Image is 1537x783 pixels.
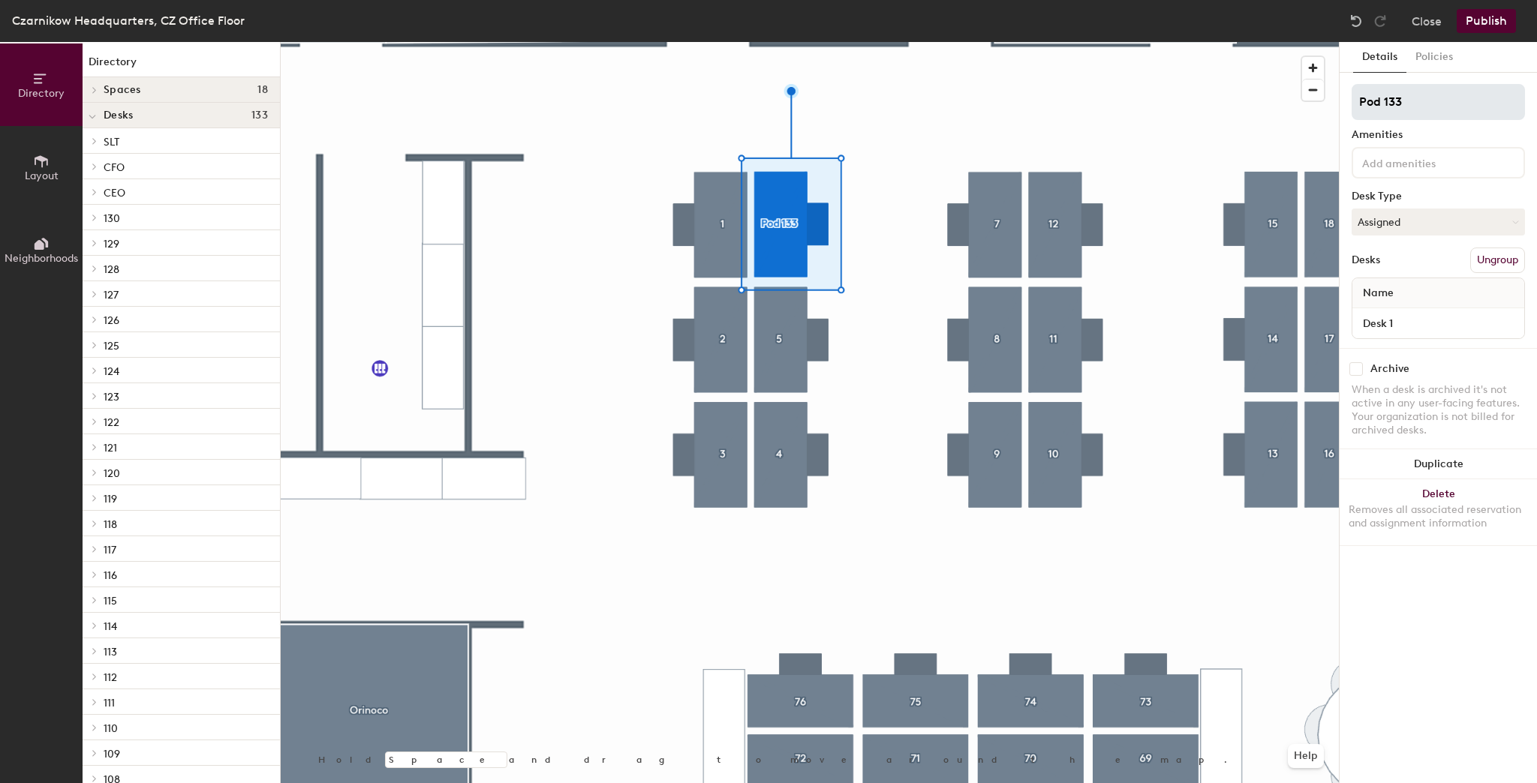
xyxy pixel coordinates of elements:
[104,314,119,327] span: 126
[104,187,125,199] span: CEO
[1353,42,1406,73] button: Details
[104,416,119,429] span: 122
[104,697,115,709] span: 111
[104,212,120,225] span: 130
[25,169,59,182] span: Layout
[104,493,117,505] span: 119
[1406,42,1462,73] button: Policies
[1359,153,1494,171] input: Add amenities
[104,748,120,760] span: 109
[1373,13,1388,28] img: Redo
[5,252,78,265] span: Neighborhoods
[104,722,118,735] span: 110
[18,87,65,100] span: Directory
[257,84,268,96] span: 18
[83,54,280,77] h1: Directory
[1288,744,1324,768] button: Help
[104,289,119,301] span: 127
[104,467,120,480] span: 120
[104,365,119,378] span: 124
[1355,313,1521,334] input: Unnamed desk
[104,442,117,454] span: 121
[104,391,119,403] span: 123
[1457,9,1516,33] button: Publish
[104,569,117,582] span: 116
[104,518,117,531] span: 118
[1352,129,1525,141] div: Amenities
[104,620,117,633] span: 114
[104,671,117,684] span: 112
[104,238,119,250] span: 129
[1349,13,1364,28] img: Undo
[104,544,116,556] span: 117
[104,595,117,607] span: 115
[1352,254,1380,266] div: Desks
[1412,9,1442,33] button: Close
[104,109,133,121] span: Desks
[1352,208,1525,235] button: Assigned
[104,84,141,96] span: Spaces
[1370,363,1409,375] div: Archive
[104,340,119,352] span: 125
[104,136,119,148] span: SLT
[1349,503,1528,530] div: Removes all associated reservation and assignment information
[251,109,268,121] span: 133
[1352,383,1525,437] div: When a desk is archived it's not active in any user-facing features. Your organization is not bil...
[1352,190,1525,202] div: Desk Type
[1340,449,1537,479] button: Duplicate
[12,11,245,30] div: Czarnikow Headquarters, CZ Office Floor
[104,161,125,174] span: CFO
[104,263,119,276] span: 128
[104,646,117,658] span: 113
[1340,479,1537,545] button: DeleteRemoves all associated reservation and assignment information
[1470,247,1525,273] button: Ungroup
[1355,280,1401,307] span: Name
